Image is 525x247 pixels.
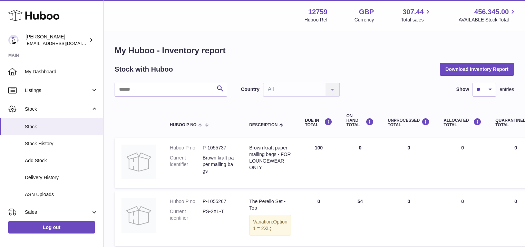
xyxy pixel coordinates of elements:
[115,65,173,74] h2: Stock with Huboo
[339,138,381,188] td: 0
[25,157,98,164] span: Add Stock
[514,145,517,150] span: 0
[249,145,291,171] div: Brown kraft paper mailing bags - FOR LOUNGEWEAR ONLY
[249,198,291,211] div: The Perello Set - Top
[203,155,235,174] dd: Brown kraft paper mailing bags
[8,35,19,45] img: internalAdmin-12759@internal.huboo.com
[203,198,235,205] dd: P-1055267
[437,138,488,188] td: 0
[249,215,291,236] div: Variation:
[25,123,98,130] span: Stock
[401,17,431,23] span: Total sales
[346,114,374,128] div: ON HAND Total
[354,17,374,23] div: Currency
[381,138,437,188] td: 0
[170,123,196,127] span: Huboo P no
[26,34,88,47] div: [PERSON_NAME]
[241,86,260,93] label: Country
[388,118,430,127] div: UNPROCESSED Total
[304,17,328,23] div: Huboo Ref
[203,145,235,151] dd: P-1055737
[308,7,328,17] strong: 12759
[253,219,287,231] span: Option 1 = 2XL;
[339,191,381,246] td: 54
[402,7,424,17] span: 307.44
[499,86,514,93] span: entries
[25,106,91,112] span: Stock
[170,208,203,221] dt: Current identifier
[170,155,203,174] dt: Current identifier
[359,7,374,17] strong: GBP
[25,140,98,147] span: Stock History
[170,198,203,205] dt: Huboo P no
[437,191,488,246] td: 0
[458,17,517,23] span: AVAILABLE Stock Total
[203,208,235,221] dd: PS-2XL-T
[458,7,517,23] a: 456,345.00 AVAILABLE Stock Total
[298,138,339,188] td: 100
[26,40,101,46] span: [EMAIL_ADDRESS][DOMAIN_NAME]
[305,118,332,127] div: DUE IN TOTAL
[121,198,156,233] img: product image
[514,199,517,204] span: 0
[25,209,91,216] span: Sales
[381,191,437,246] td: 0
[25,174,98,181] span: Delivery History
[25,87,91,94] span: Listings
[121,145,156,179] img: product image
[474,7,509,17] span: 456,345.00
[170,145,203,151] dt: Huboo P no
[440,63,514,75] button: Download Inventory Report
[249,123,278,127] span: Description
[456,86,469,93] label: Show
[25,68,98,75] span: My Dashboard
[8,221,95,234] a: Log out
[401,7,431,23] a: 307.44 Total sales
[25,191,98,198] span: ASN Uploads
[444,118,482,127] div: ALLOCATED Total
[115,45,514,56] h1: My Huboo - Inventory report
[298,191,339,246] td: 0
